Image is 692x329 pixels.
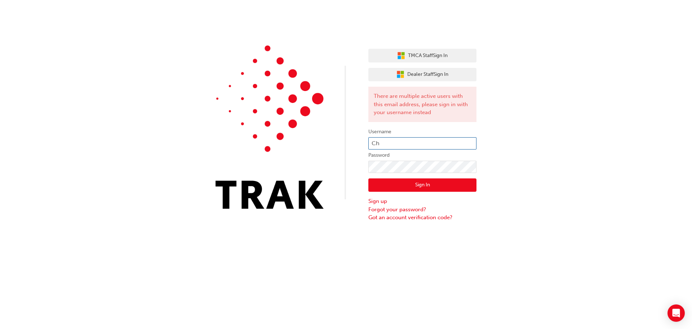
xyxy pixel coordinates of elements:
[368,151,476,160] label: Password
[368,49,476,62] button: TMCA StaffSign In
[667,304,685,322] div: Open Intercom Messenger
[216,46,324,209] img: Trak
[368,213,476,222] a: Got an account verification code?
[368,127,476,136] label: Username
[407,70,448,79] span: Dealer Staff Sign In
[408,52,448,60] span: TMCA Staff Sign In
[368,205,476,214] a: Forgot your password?
[368,137,476,150] input: Username
[368,178,476,192] button: Sign In
[368,68,476,82] button: Dealer StaffSign In
[368,87,476,122] div: There are multiple active users with this email address, please sign in with your username instead
[368,197,476,205] a: Sign up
